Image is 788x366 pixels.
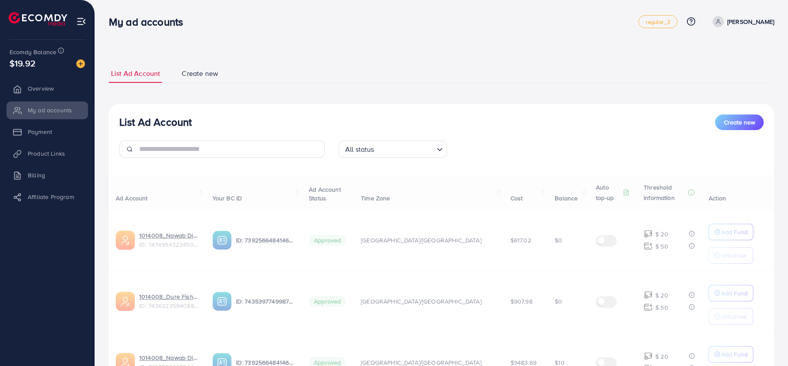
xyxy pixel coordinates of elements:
p: [PERSON_NAME] [727,16,774,27]
a: regular_3 [638,15,677,28]
button: Create new [715,114,764,130]
div: Search for option [339,141,447,158]
span: Ecomdy Balance [10,48,56,56]
span: regular_3 [646,19,670,25]
a: [PERSON_NAME] [709,16,774,27]
span: List Ad Account [111,69,160,78]
span: Create new [182,69,218,78]
h3: My ad accounts [109,16,190,28]
img: logo [9,12,67,26]
img: menu [76,16,86,26]
span: Create new [724,118,755,127]
h3: List Ad Account [119,116,192,128]
input: Search for option [377,141,433,156]
span: $19.92 [10,57,36,69]
img: image [76,59,85,68]
span: All status [343,143,376,156]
